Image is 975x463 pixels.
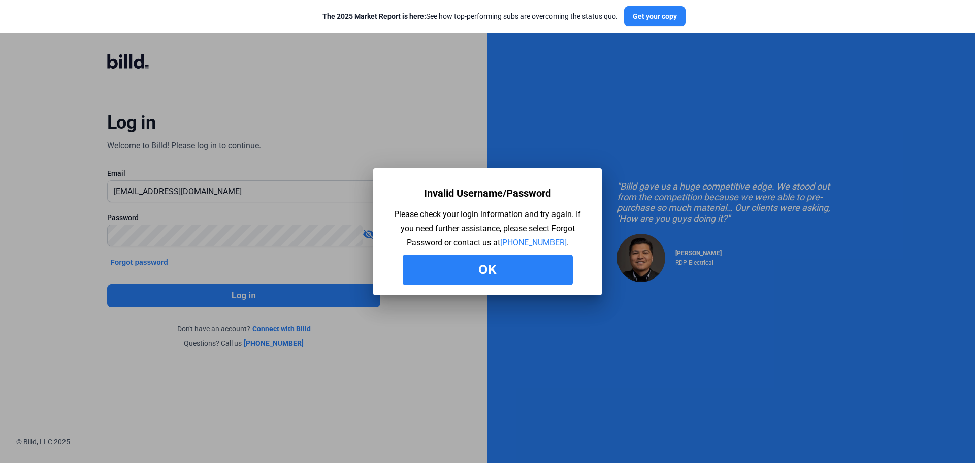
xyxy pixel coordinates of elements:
div: See how top-performing subs are overcoming the status quo. [322,11,618,21]
button: Ok [403,255,573,285]
div: Invalid Username/Password [424,183,551,203]
div: Please check your login information and try again. If you need further assistance, please select ... [388,207,587,250]
a: [PHONE_NUMBER] [500,238,567,248]
span: The 2025 Market Report is here: [322,12,426,20]
button: Get your copy [624,6,686,26]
